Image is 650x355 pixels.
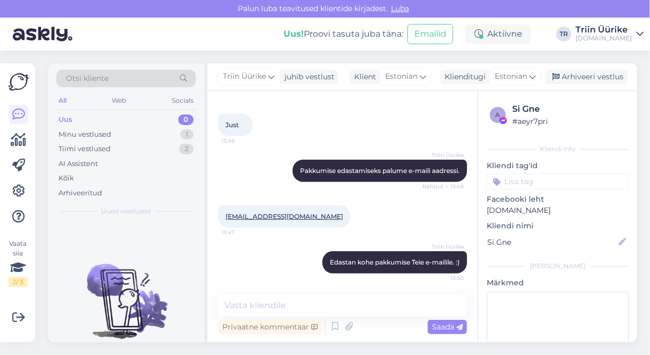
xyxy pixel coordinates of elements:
span: Edastan kohe pakkumise Teie e-mailile. :) [330,258,460,266]
div: 1 [180,129,194,140]
button: Emailid [407,24,453,44]
span: Otsi kliente [66,73,109,84]
span: 13:50 [424,274,464,282]
div: Proovi tasuta juba täna: [284,28,403,40]
input: Lisa tag [487,174,629,189]
div: Kliendi info [487,144,629,154]
span: Nähtud ✓ 13:46 [422,183,464,191]
div: Privaatne kommentaar [218,320,322,334]
div: Tiimi vestlused [59,144,111,154]
div: Kõik [59,173,74,184]
div: Triin Üürike [576,26,632,34]
div: Web [110,94,129,108]
p: Facebooki leht [487,194,629,205]
p: Kliendi tag'id [487,160,629,171]
span: Triin Üürike [424,151,464,159]
div: AI Assistent [59,159,98,169]
div: 2 / 3 [9,277,28,287]
span: Saada [432,322,463,332]
span: Estonian [385,71,418,82]
div: [DOMAIN_NAME] [576,34,632,43]
div: Socials [170,94,196,108]
b: Uus! [284,29,304,39]
div: Klienditugi [440,71,486,82]
span: a [496,111,501,119]
div: Klient [350,71,376,82]
div: Uus [59,114,72,125]
span: Pakkumise edastamiseks palume e-maili aadressi. [300,167,460,175]
div: 0 [178,114,194,125]
div: Si Gne [512,103,626,115]
div: TR [556,27,571,42]
p: [DOMAIN_NAME] [487,205,629,216]
div: All [56,94,69,108]
img: No chats [48,245,204,341]
div: Vaata siia [9,239,28,287]
span: Just [226,121,239,129]
span: Uued vestlused [102,207,151,216]
div: [PERSON_NAME] [487,261,629,271]
span: Triin Üürike [424,243,464,251]
span: Estonian [495,71,527,82]
span: 13:46 [221,137,261,145]
div: 2 [179,144,194,154]
span: 13:47 [221,228,261,236]
div: # aeyr7pri [512,115,626,127]
a: Triin Üürike[DOMAIN_NAME] [576,26,644,43]
input: Lisa nimi [487,236,616,248]
p: Märkmed [487,277,629,288]
p: Kliendi nimi [487,220,629,232]
div: juhib vestlust [280,71,335,82]
div: Aktiivne [466,24,531,44]
span: Luba [388,4,412,13]
img: Askly Logo [9,72,29,92]
span: Triin Üürike [223,71,266,82]
div: Arhiveeri vestlus [546,70,628,84]
div: Arhiveeritud [59,188,102,199]
div: Minu vestlused [59,129,111,140]
a: [EMAIL_ADDRESS][DOMAIN_NAME] [226,212,343,220]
